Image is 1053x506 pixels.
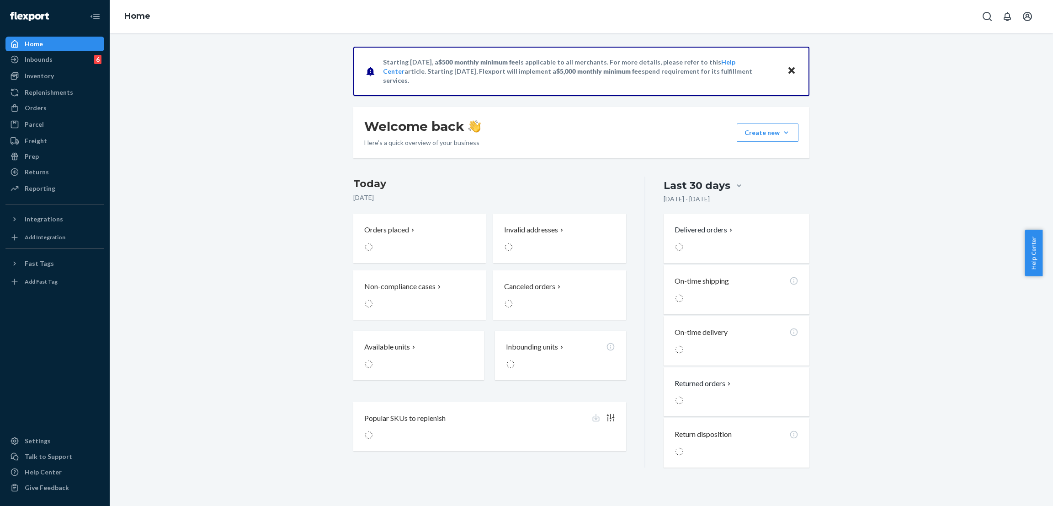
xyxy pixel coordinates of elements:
[25,452,72,461] div: Talk to Support
[5,434,104,448] a: Settings
[353,177,626,191] h3: Today
[5,181,104,196] a: Reporting
[364,413,446,424] p: Popular SKUs to replenish
[25,184,55,193] div: Reporting
[364,138,481,147] p: Here’s a quick overview of your business
[675,225,734,235] button: Delivered orders
[25,468,62,477] div: Help Center
[5,230,104,245] a: Add Integration
[353,193,626,202] p: [DATE]
[5,256,104,271] button: Fast Tags
[353,214,486,263] button: Orders placed
[664,194,710,204] p: [DATE] - [DATE]
[364,118,481,135] h1: Welcome back
[10,12,49,21] img: Flexport logo
[675,327,728,338] p: On-time delivery
[5,117,104,132] a: Parcel
[25,436,51,446] div: Settings
[117,3,158,30] ol: breadcrumbs
[998,7,1016,26] button: Open notifications
[675,429,732,440] p: Return disposition
[1018,7,1037,26] button: Open account menu
[25,136,47,145] div: Freight
[25,71,54,81] div: Inventory
[25,88,73,97] div: Replenishments
[737,124,798,142] button: Create new
[353,270,486,320] button: Non-compliance cases
[25,39,43,48] div: Home
[675,276,729,286] p: On-time shipping
[5,212,104,226] button: Integrations
[25,55,53,64] div: Inbounds
[5,165,104,179] a: Returns
[5,449,104,464] a: Talk to Support
[493,214,626,263] button: Invalid addresses
[504,225,558,235] p: Invalid addresses
[5,275,104,289] a: Add Fast Tag
[438,58,519,66] span: $500 monthly minimum fee
[5,52,104,67] a: Inbounds6
[5,134,104,148] a: Freight
[5,85,104,100] a: Replenishments
[5,69,104,83] a: Inventory
[468,120,481,133] img: hand-wave emoji
[25,278,58,285] div: Add Fast Tag
[25,233,65,241] div: Add Integration
[353,331,484,380] button: Available units
[25,120,44,129] div: Parcel
[495,331,626,380] button: Inbounding units
[5,101,104,115] a: Orders
[786,65,798,78] button: Close
[978,7,996,26] button: Open Search Box
[364,281,436,292] p: Non-compliance cases
[506,342,558,352] p: Inbounding units
[5,149,104,164] a: Prep
[25,167,49,177] div: Returns
[5,37,104,51] a: Home
[493,270,626,320] button: Canceled orders
[364,225,409,235] p: Orders placed
[86,7,104,26] button: Close Navigation
[1025,230,1042,276] button: Help Center
[94,55,101,64] div: 6
[25,152,39,161] div: Prep
[556,67,642,75] span: $5,000 monthly minimum fee
[25,215,63,224] div: Integrations
[504,281,555,292] p: Canceled orders
[25,483,69,492] div: Give Feedback
[5,465,104,479] a: Help Center
[25,103,47,113] div: Orders
[383,58,778,85] p: Starting [DATE], a is applicable to all merchants. For more details, please refer to this article...
[664,178,730,193] div: Last 30 days
[25,259,54,268] div: Fast Tags
[5,480,104,495] button: Give Feedback
[675,378,733,389] button: Returned orders
[124,11,150,21] a: Home
[364,342,410,352] p: Available units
